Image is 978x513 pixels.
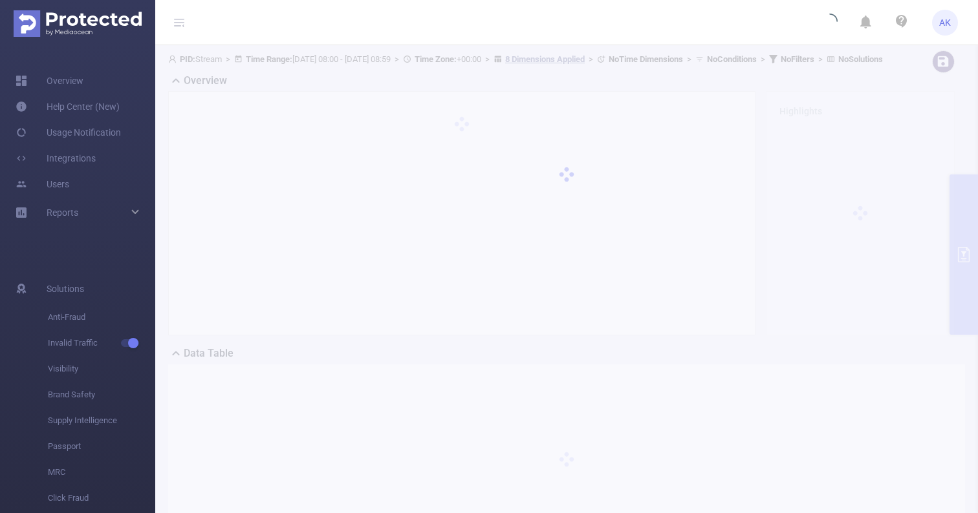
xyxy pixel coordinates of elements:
[48,330,155,356] span: Invalid Traffic
[48,356,155,382] span: Visibility
[16,171,69,197] a: Users
[16,94,120,120] a: Help Center (New)
[16,120,121,145] a: Usage Notification
[47,207,78,218] span: Reports
[14,10,142,37] img: Protected Media
[48,382,155,408] span: Brand Safety
[48,304,155,330] span: Anti-Fraud
[48,408,155,434] span: Supply Intelligence
[48,434,155,459] span: Passport
[822,14,838,32] i: icon: loading
[48,459,155,485] span: MRC
[47,200,78,225] a: Reports
[16,145,96,171] a: Integrations
[48,485,155,511] span: Click Fraud
[939,10,951,36] span: AK
[16,68,83,94] a: Overview
[47,276,84,302] span: Solutions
